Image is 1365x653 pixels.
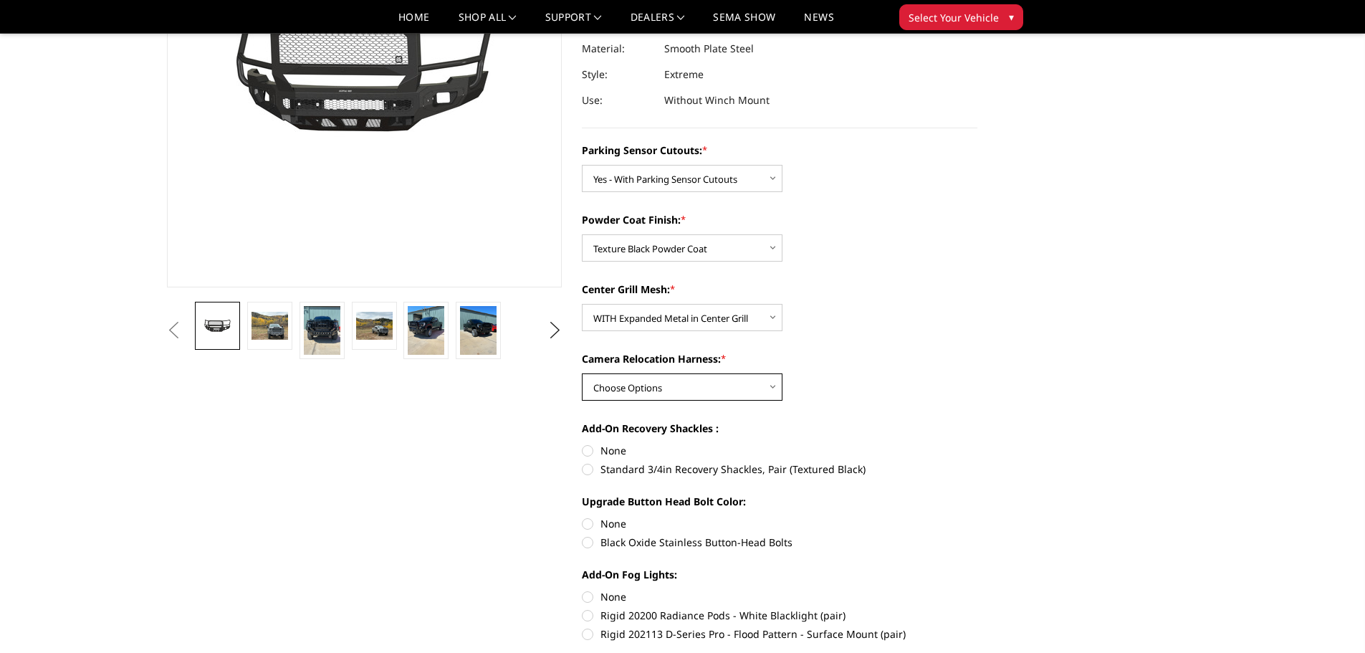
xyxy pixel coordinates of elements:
[582,462,977,477] label: Standard 3/4in Recovery Shackles, Pair (Textured Black)
[713,12,775,33] a: SEMA Show
[582,494,977,509] label: Upgrade Button Head Bolt Color:
[1293,584,1365,653] iframe: Chat Widget
[582,567,977,582] label: Add-On Fog Lights:
[1009,9,1014,24] span: ▾
[582,589,977,604] label: None
[804,12,833,33] a: News
[582,87,653,113] dt: Use:
[163,320,185,341] button: Previous
[582,282,977,297] label: Center Grill Mesh:
[356,312,393,339] img: 2024-2025 GMC 2500-3500 - Freedom Series - Extreme Front Bumper
[459,12,517,33] a: shop all
[664,87,770,113] dd: Without Winch Mount
[582,516,977,531] label: None
[545,12,602,33] a: Support
[899,4,1023,30] button: Select Your Vehicle
[582,351,977,366] label: Camera Relocation Harness:
[909,10,999,25] span: Select Your Vehicle
[582,62,653,87] dt: Style:
[304,306,340,355] img: 2024-2025 GMC 2500-3500 - Freedom Series - Extreme Front Bumper
[582,143,977,158] label: Parking Sensor Cutouts:
[582,535,977,550] label: Black Oxide Stainless Button-Head Bolts
[631,12,685,33] a: Dealers
[582,212,977,227] label: Powder Coat Finish:
[582,608,977,623] label: Rigid 20200 Radiance Pods - White Blacklight (pair)
[582,36,653,62] dt: Material:
[582,421,977,436] label: Add-On Recovery Shackles :
[398,12,429,33] a: Home
[199,318,236,335] img: 2024-2025 GMC 2500-3500 - Freedom Series - Extreme Front Bumper
[460,306,497,355] img: 2024-2025 GMC 2500-3500 - Freedom Series - Extreme Front Bumper
[582,443,977,458] label: None
[408,306,444,355] img: 2024-2025 GMC 2500-3500 - Freedom Series - Extreme Front Bumper
[664,62,704,87] dd: Extreme
[664,36,754,62] dd: Smooth Plate Steel
[582,626,977,642] label: Rigid 202113 D-Series Pro - Flood Pattern - Surface Mount (pair)
[252,312,288,339] img: 2024-2025 GMC 2500-3500 - Freedom Series - Extreme Front Bumper
[544,320,565,341] button: Next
